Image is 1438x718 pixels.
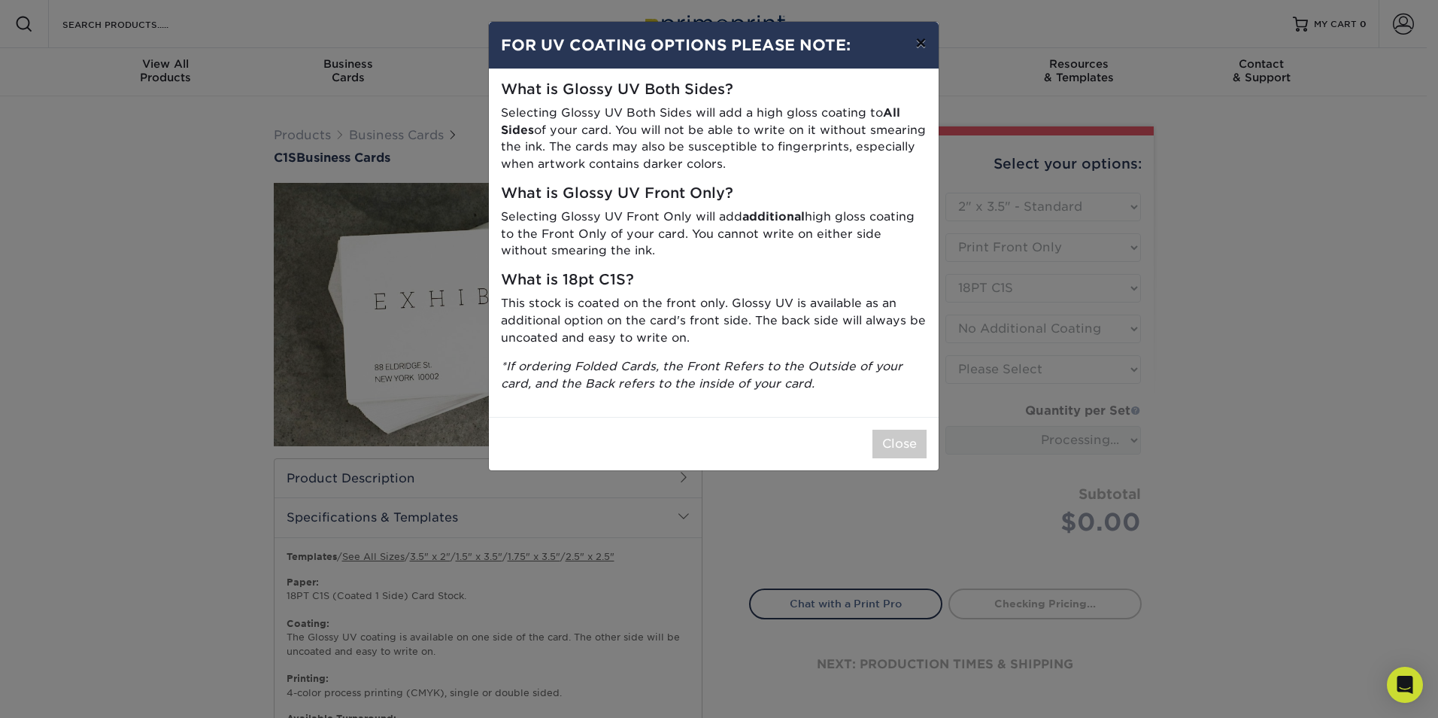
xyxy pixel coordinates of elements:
h5: What is 18pt C1S? [501,272,927,289]
p: Selecting Glossy UV Both Sides will add a high gloss coating to of your card. You will not be abl... [501,105,927,173]
button: Close [872,430,927,458]
h5: What is Glossy UV Front Only? [501,185,927,202]
i: *If ordering Folded Cards, the Front Refers to the Outside of your card, and the Back refers to t... [501,359,903,391]
h5: What is Glossy UV Both Sides? [501,81,927,99]
p: This stock is coated on the front only. Glossy UV is available as an additional option on the car... [501,295,927,346]
button: × [903,22,938,64]
strong: All Sides [501,105,900,137]
strong: additional [742,209,805,224]
p: Selecting Glossy UV Front Only will add high gloss coating to the Front Only of your card. You ca... [501,208,927,260]
div: Open Intercom Messenger [1387,667,1423,703]
h4: FOR UV COATING OPTIONS PLEASE NOTE: [501,34,927,56]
